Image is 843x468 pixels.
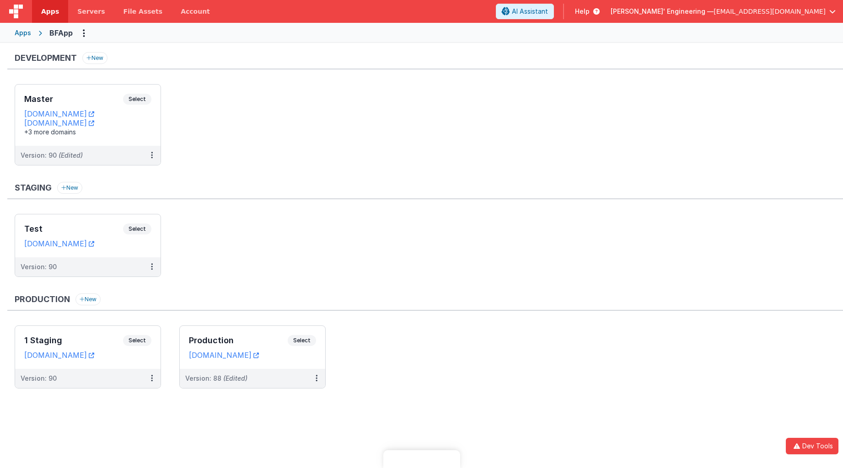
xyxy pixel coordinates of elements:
[21,151,83,160] div: Version: 90
[24,239,94,248] a: [DOMAIN_NAME]
[21,374,57,383] div: Version: 90
[496,4,554,19] button: AI Assistant
[512,7,548,16] span: AI Assistant
[15,53,77,63] h3: Development
[24,118,94,128] a: [DOMAIN_NAME]
[123,94,151,105] span: Select
[123,7,163,16] span: File Assets
[223,374,247,382] span: (Edited)
[575,7,590,16] span: Help
[288,335,316,346] span: Select
[21,262,57,271] div: Version: 90
[611,7,836,16] button: [PERSON_NAME]' Engineering — [EMAIL_ADDRESS][DOMAIN_NAME]
[123,223,151,234] span: Select
[24,224,123,234] h3: Test
[189,351,259,360] a: [DOMAIN_NAME]
[41,7,59,16] span: Apps
[57,182,82,194] button: New
[59,151,83,159] span: (Edited)
[123,335,151,346] span: Select
[786,438,838,454] button: Dev Tools
[611,7,714,16] span: [PERSON_NAME]' Engineering —
[24,109,94,118] a: [DOMAIN_NAME]
[189,336,288,345] h3: Production
[24,336,123,345] h3: 1 Staging
[15,295,70,304] h3: Production
[82,52,107,64] button: New
[15,28,31,37] div: Apps
[24,95,123,104] h3: Master
[75,293,101,305] button: New
[24,128,151,137] div: +3 more domains
[77,7,105,16] span: Servers
[714,7,826,16] span: [EMAIL_ADDRESS][DOMAIN_NAME]
[76,26,91,40] button: Options
[15,183,52,192] h3: Staging
[24,351,94,360] a: [DOMAIN_NAME]
[49,27,73,38] div: BFApp
[185,374,247,383] div: Version: 88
